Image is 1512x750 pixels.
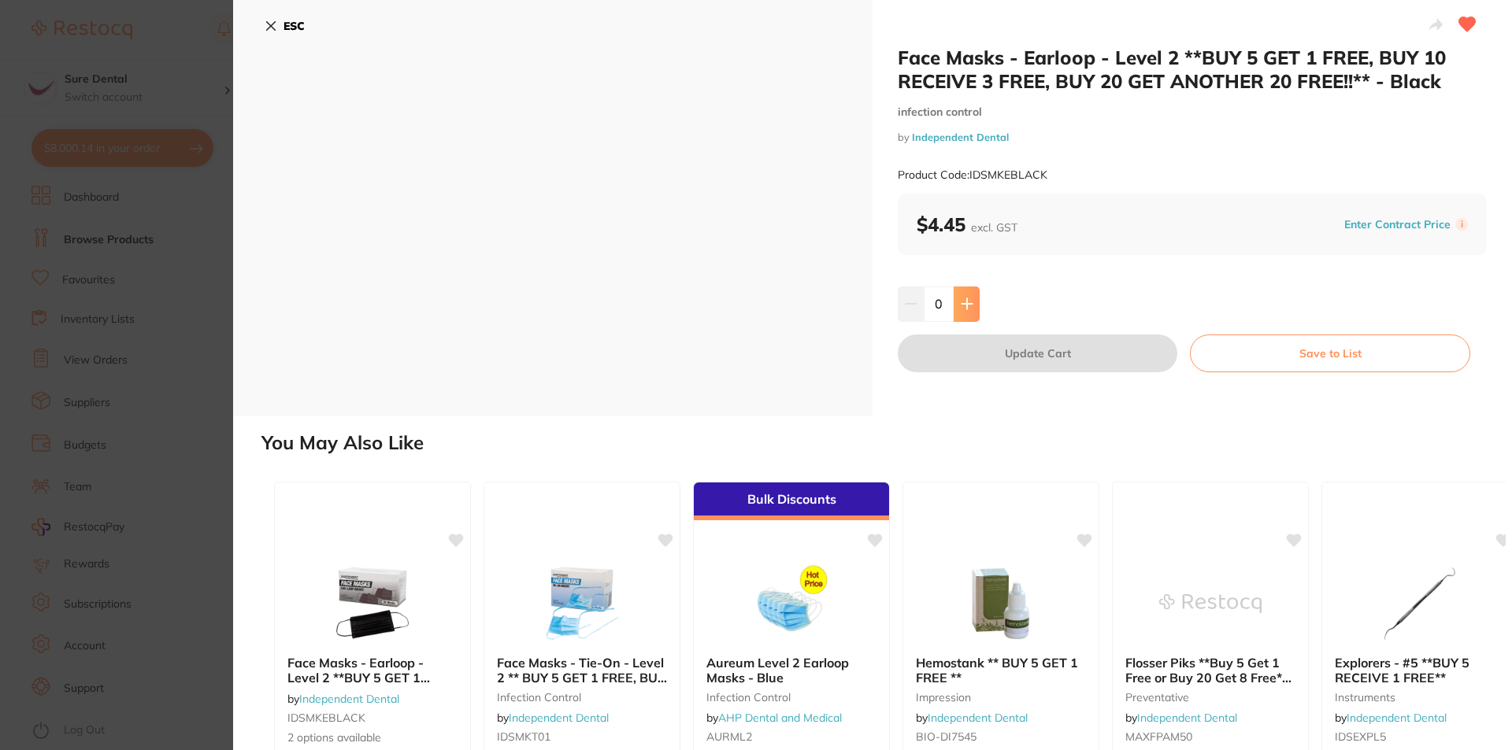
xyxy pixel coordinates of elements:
small: MAXFPAM50 [1125,730,1295,743]
small: BIO-DI7545 [916,730,1086,743]
b: Explorers - #5 **BUY 5 RECEIVE 1 FREE** [1335,656,1505,685]
img: Aureum Level 2 Earloop Masks - Blue [740,564,843,643]
a: Independent Dental [928,711,1028,725]
a: Independent Dental [299,692,399,706]
a: Independent Dental [1347,711,1447,725]
img: Explorers - #5 **BUY 5 RECEIVE 1 FREE** [1369,564,1471,643]
img: Face Masks - Tie-On - Level 2 ** BUY 5 GET 1 FREE, BUY 30 GET 10 FREE** [531,564,633,643]
div: Bulk Discounts [694,482,889,520]
small: IDSMKT01 [497,730,667,743]
img: Face Masks - Earloop - Level 2 **BUY 5 GET 1 FREE, BUY 30 GET 10 FREE** [321,564,424,643]
small: impression [916,691,1086,704]
a: Independent Dental [1137,711,1237,725]
a: AHP Dental and Medical [718,711,842,725]
b: Face Masks - Earloop - Level 2 **BUY 5 GET 1 FREE, BUY 30 GET 10 FREE** [287,656,458,685]
a: Independent Dental [912,131,1009,143]
a: Independent Dental [509,711,609,725]
span: 2 options available [287,730,458,746]
b: Hemostank ** BUY 5 GET 1 FREE ** [916,656,1086,685]
b: Aureum Level 2 Earloop Masks - Blue [706,656,876,685]
button: Update Cart [898,334,1177,372]
button: Save to List [1190,334,1470,372]
h2: You May Also Like [261,432,1506,454]
small: infection control [706,691,876,704]
button: ESC [265,13,305,39]
span: by [706,711,842,725]
small: instruments [1335,691,1505,704]
span: by [1335,711,1447,725]
span: by [287,692,399,706]
span: excl. GST [971,220,1017,235]
span: by [1125,711,1237,725]
span: by [916,711,1028,725]
h2: Face Masks - Earloop - Level 2 **BUY 5 GET 1 FREE, BUY 10 RECEIVE 3 FREE, BUY 20 GET ANOTHER 20 F... [898,46,1487,93]
b: Flosser Piks **Buy 5 Get 1 Free or Buy 20 Get 8 Free** - Adult - Mint [1125,656,1295,685]
small: infection control [898,105,1487,119]
b: Face Masks - Tie-On - Level 2 ** BUY 5 GET 1 FREE, BUY 30 GET 10 FREE** [497,656,667,685]
label: i [1455,218,1468,231]
small: preventative [1125,691,1295,704]
small: AURML2 [706,730,876,743]
small: IDSMKEBLACK [287,711,458,724]
b: ESC [283,19,305,33]
button: Enter Contract Price [1340,217,1455,232]
small: Product Code: IDSMKEBLACK [898,168,1047,182]
b: $4.45 [917,212,1017,236]
small: infection control [497,691,667,704]
small: by [898,131,1487,143]
span: by [497,711,609,725]
small: IDSEXPL5 [1335,730,1505,743]
img: Hemostank ** BUY 5 GET 1 FREE ** [950,564,1052,643]
img: Flosser Piks **Buy 5 Get 1 Free or Buy 20 Get 8 Free** - Adult - Mint [1159,564,1262,643]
